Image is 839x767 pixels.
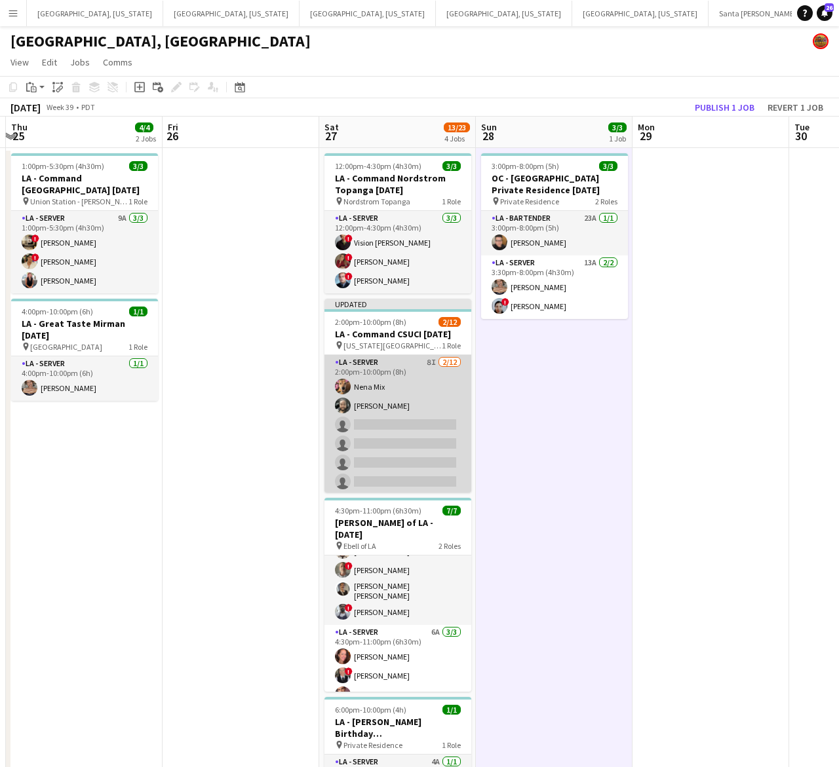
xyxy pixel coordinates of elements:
span: 12:00pm-4:30pm (4h30m) [335,161,421,171]
span: [US_STATE][GEOGRAPHIC_DATA] [343,341,442,350]
span: Edit [42,56,57,68]
a: View [5,54,34,71]
span: ! [345,562,353,570]
span: Mon [638,121,655,133]
span: Private Residence [343,740,402,750]
span: ! [345,272,353,280]
button: Publish 1 job [690,99,760,116]
div: 1 Job [609,134,626,143]
app-card-role: LA - Bartender23A1/13:00pm-8:00pm (5h)[PERSON_NAME] [481,211,628,255]
h3: LA - Great Taste Mirman [DATE] [11,318,158,341]
span: 25 [9,128,28,143]
app-job-card: 12:00pm-4:30pm (4h30m)3/3LA - Command Nordstrom Topanga [DATE] Nordstrom Topanga1 RoleLA - Server... [324,153,471,293]
span: ! [345,604,353,612]
span: 26 [825,3,834,12]
span: Tue [794,121,810,133]
span: Private Residence [500,196,559,206]
span: 4/4 [135,122,153,132]
span: 2 Roles [439,541,461,551]
div: 4 Jobs [444,134,469,143]
span: 4:00pm-10:00pm (6h) [22,307,93,316]
a: Jobs [65,54,95,71]
a: Edit [37,54,62,71]
span: ! [31,253,39,261]
span: Jobs [70,56,90,68]
span: Union Station - [PERSON_NAME] [30,196,128,206]
span: 26 [166,128,178,143]
span: Sun [481,121,497,133]
button: [GEOGRAPHIC_DATA], [US_STATE] [436,1,572,26]
app-card-role: LA - Server9A3/31:00pm-5:30pm (4h30m)![PERSON_NAME]![PERSON_NAME][PERSON_NAME] [11,211,158,293]
app-user-avatar: Rollin Hero [813,33,829,49]
span: Comms [103,56,132,68]
app-job-card: Updated2:00pm-10:00pm (8h)2/12LA - Command CSUCI [DATE] [US_STATE][GEOGRAPHIC_DATA]1 RoleLA - Ser... [324,299,471,493]
span: 6:00pm-10:00pm (4h) [335,705,406,715]
button: [GEOGRAPHIC_DATA], [US_STATE] [163,1,300,26]
span: 1 Role [442,740,461,750]
app-card-role: LA - Server1/14:00pm-10:00pm (6h)[PERSON_NAME] [11,356,158,401]
h3: LA - Command Nordstrom Topanga [DATE] [324,172,471,196]
h3: LA - Command [GEOGRAPHIC_DATA] [DATE] [11,172,158,196]
button: [GEOGRAPHIC_DATA], [US_STATE] [300,1,436,26]
span: 29 [636,128,655,143]
span: 3/3 [442,161,461,171]
span: 4:30pm-11:00pm (6h30m) [335,506,421,515]
app-card-role: LA - Server6A3/34:30pm-11:00pm (6h30m)[PERSON_NAME]![PERSON_NAME][PERSON_NAME] [324,625,471,707]
span: ! [345,234,353,242]
span: Ebell of LA [343,541,376,551]
span: ! [345,667,353,675]
app-card-role: LA - Server13A2/23:30pm-8:00pm (4h30m)[PERSON_NAME]![PERSON_NAME] [481,255,628,319]
app-job-card: 4:30pm-11:00pm (6h30m)7/7[PERSON_NAME] of LA - [DATE] Ebell of LA2 RolesLA - Server6A4/44:30pm-9:... [324,498,471,692]
span: 1 Role [442,196,461,206]
span: 3:00pm-8:00pm (5h) [492,161,559,171]
span: 2/12 [439,317,461,327]
span: 1 Role [128,342,147,352]
span: 2:00pm-10:00pm (8h) [335,317,406,327]
a: Comms [98,54,138,71]
span: [GEOGRAPHIC_DATA] [30,342,102,352]
app-card-role: LA - Server8I2/122:00pm-10:00pm (8h)Nena Mix[PERSON_NAME] [324,355,471,608]
app-card-role: LA - Server3/312:00pm-4:30pm (4h30m)!Vision [PERSON_NAME]![PERSON_NAME]![PERSON_NAME] [324,211,471,293]
app-card-role: LA - Server6A4/44:30pm-9:30pm (5h)[PERSON_NAME]![PERSON_NAME][PERSON_NAME] [PERSON_NAME]![PERSON_... [324,519,471,625]
span: 28 [479,128,497,143]
span: 30 [792,128,810,143]
span: 27 [322,128,339,143]
app-job-card: 3:00pm-8:00pm (5h)3/3OC - [GEOGRAPHIC_DATA] Private Residence [DATE] Private Residence2 RolesLA -... [481,153,628,319]
span: ! [31,234,39,242]
span: 7/7 [442,506,461,515]
div: 4:00pm-10:00pm (6h)1/1LA - Great Taste Mirman [DATE] [GEOGRAPHIC_DATA]1 RoleLA - Server1/14:00pm-... [11,299,158,401]
h1: [GEOGRAPHIC_DATA], [GEOGRAPHIC_DATA] [10,31,311,51]
span: ! [501,298,509,306]
button: Santa [PERSON_NAME] [709,1,808,26]
span: View [10,56,29,68]
div: PDT [81,102,95,112]
app-job-card: 1:00pm-5:30pm (4h30m)3/3LA - Command [GEOGRAPHIC_DATA] [DATE] Union Station - [PERSON_NAME]1 Role... [11,153,158,293]
span: 1/1 [129,307,147,316]
span: 1 Role [128,196,147,206]
span: 1/1 [442,705,461,715]
span: Sat [324,121,339,133]
span: 13/23 [444,122,470,132]
div: Updated [324,299,471,309]
div: 2 Jobs [136,134,156,143]
h3: OC - [GEOGRAPHIC_DATA] Private Residence [DATE] [481,172,628,196]
span: Nordstrom Topanga [343,196,410,206]
span: Week 39 [43,102,76,112]
span: 2 Roles [595,196,617,206]
span: 1:00pm-5:30pm (4h30m) [22,161,104,171]
button: [GEOGRAPHIC_DATA], [US_STATE] [572,1,709,26]
h3: LA - Command CSUCI [DATE] [324,328,471,340]
span: 3/3 [129,161,147,171]
span: 1 Role [442,341,461,350]
span: ! [345,253,353,261]
h3: [PERSON_NAME] of LA - [DATE] [324,517,471,540]
span: 3/3 [608,122,627,132]
h3: LA - [PERSON_NAME] Birthday [DEMOGRAPHIC_DATA] [324,716,471,739]
span: 3/3 [599,161,617,171]
button: Revert 1 job [762,99,829,116]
